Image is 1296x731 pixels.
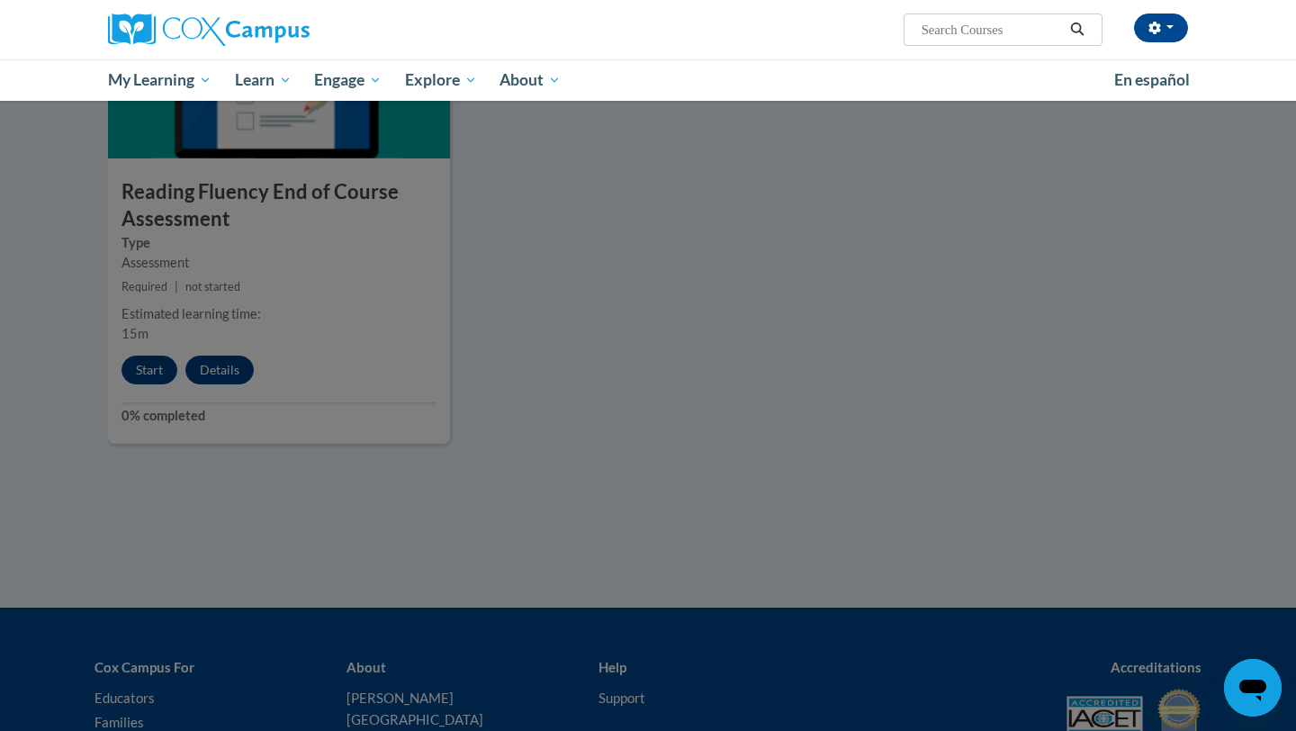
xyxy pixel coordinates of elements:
[499,69,561,91] span: About
[393,59,489,101] a: Explore
[108,14,310,46] img: Cox Campus
[96,59,223,101] a: My Learning
[1134,14,1188,42] button: Account Settings
[81,59,1215,101] div: Main menu
[1102,61,1201,99] a: En español
[235,69,292,91] span: Learn
[302,59,393,101] a: Engage
[405,69,477,91] span: Explore
[108,69,211,91] span: My Learning
[1224,659,1282,717] iframe: Button to launch messaging window
[920,19,1064,41] input: Search Courses
[223,59,303,101] a: Learn
[489,59,573,101] a: About
[1064,19,1091,41] button: Search
[314,69,382,91] span: Engage
[108,14,450,46] a: Cox Campus
[1114,70,1190,89] span: En español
